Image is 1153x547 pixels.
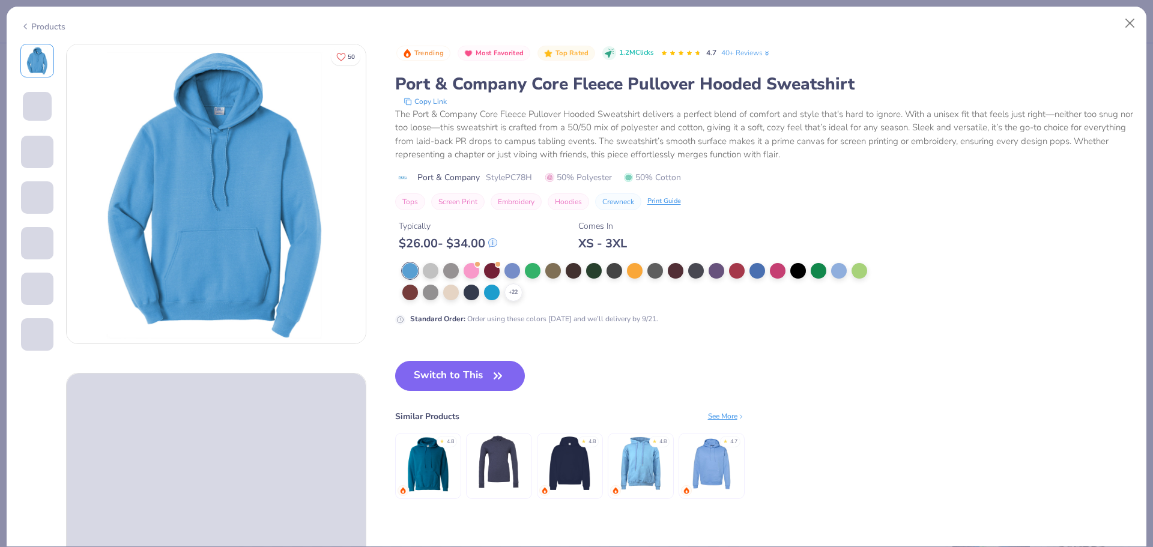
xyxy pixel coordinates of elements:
[509,288,518,297] span: + 22
[395,73,1133,95] div: Port & Company Core Fleece Pullover Hooded Sweatshirt
[21,351,23,383] img: User generated content
[417,171,480,184] span: Port & Company
[402,49,412,58] img: Trending sort
[548,193,589,210] button: Hoodies
[730,438,737,446] div: 4.7
[581,438,586,443] div: ★
[647,196,681,207] div: Print Guide
[491,193,542,210] button: Embroidery
[21,259,23,292] img: User generated content
[659,438,667,446] div: 4.8
[612,435,669,492] img: Fresh Prints Bond St Hoodie
[555,50,589,56] span: Top Rated
[23,46,52,75] img: Front
[458,46,530,61] button: Badge Button
[578,220,627,232] div: Comes In
[431,193,485,210] button: Screen Print
[619,48,653,58] span: 1.2M Clicks
[21,305,23,337] img: User generated content
[721,47,771,58] a: 40+ Reviews
[395,173,411,183] img: brand logo
[399,236,497,251] div: $ 26.00 - $ 34.00
[399,435,456,492] img: Gildan Adult Heavy Blend 8 Oz. 50/50 Hooded Sweatshirt
[399,487,407,494] img: trending.gif
[348,54,355,60] span: 50
[395,361,525,391] button: Switch to This
[708,411,745,422] div: See More
[683,435,740,492] img: Hanes Unisex 7.8 Oz. Ecosmart 50/50 Pullover Hooded Sweatshirt
[624,171,681,184] span: 50% Cotton
[410,314,465,324] strong: Standard Order :
[67,44,366,343] img: Front
[612,487,619,494] img: trending.gif
[396,46,450,61] button: Badge Button
[723,438,728,443] div: ★
[400,95,450,107] button: copy to clipboard
[395,107,1133,162] div: The Port & Company Core Fleece Pullover Hooded Sweatshirt delivers a perfect blend of comfort and...
[399,220,497,232] div: Typically
[395,193,425,210] button: Tops
[440,438,444,443] div: ★
[464,49,473,58] img: Most Favorited sort
[20,20,65,33] div: Products
[578,236,627,251] div: XS - 3XL
[652,438,657,443] div: ★
[21,168,23,201] img: User generated content
[476,50,524,56] span: Most Favorited
[541,487,548,494] img: trending.gif
[537,46,595,61] button: Badge Button
[395,410,459,423] div: Similar Products
[470,435,527,492] img: Bella + Canvas Unisex Jersey Long Sleeve Hoodie
[706,48,716,58] span: 4.7
[21,214,23,246] img: User generated content
[543,49,553,58] img: Top Rated sort
[683,487,690,494] img: trending.gif
[486,171,532,184] span: Style PC78H
[661,44,701,63] div: 4.7 Stars
[410,313,658,324] div: Order using these colors [DATE] and we’ll delivery by 9/21.
[414,50,444,56] span: Trending
[545,171,612,184] span: 50% Polyester
[1119,12,1142,35] button: Close
[331,48,360,65] button: Like
[595,193,641,210] button: Crewneck
[541,435,598,492] img: Fresh Prints Boston Heavyweight Hoodie
[447,438,454,446] div: 4.8
[589,438,596,446] div: 4.8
